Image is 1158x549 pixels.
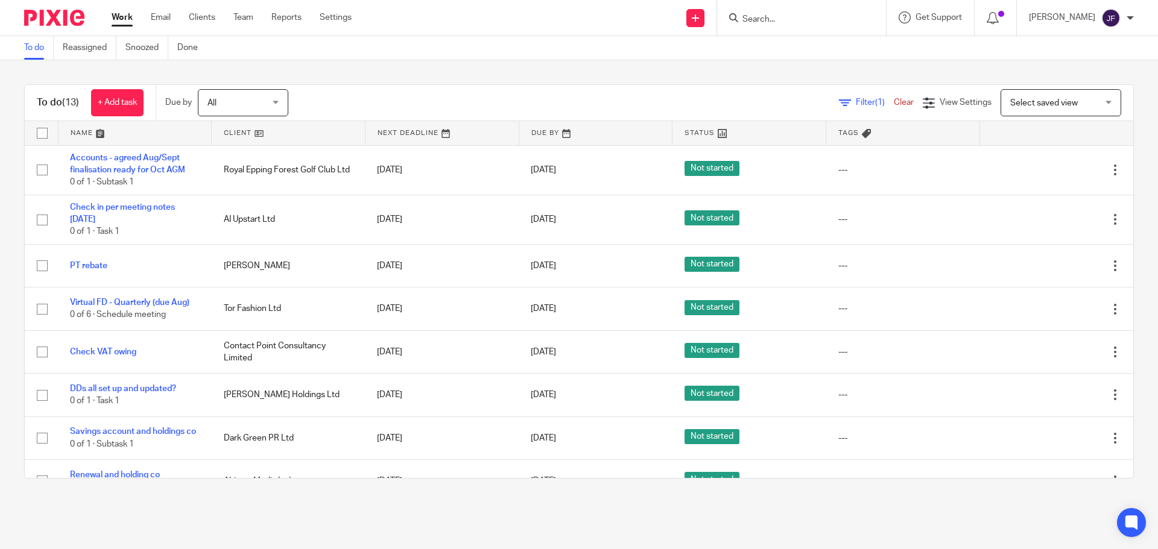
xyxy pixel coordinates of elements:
a: To do [24,36,54,60]
img: Pixie [24,10,84,26]
span: Select saved view [1010,99,1078,107]
td: [DATE] [365,195,519,244]
td: [PERSON_NAME] [212,244,365,287]
div: --- [838,303,968,315]
p: [PERSON_NAME] [1029,11,1095,24]
a: Done [177,36,207,60]
td: [DATE] [365,416,519,459]
span: 0 of 1 · Subtask 1 [70,178,134,186]
a: Snoozed [125,36,168,60]
span: Not started [685,300,739,315]
a: Clear [894,98,914,107]
span: [DATE] [531,477,556,485]
a: Work [112,11,133,24]
td: [DATE] [365,244,519,287]
td: Royal Epping Forest Golf Club Ltd [212,145,365,195]
span: 0 of 1 · Task 1 [70,228,119,236]
span: Filter [856,98,894,107]
a: Accounts - agreed Aug/Sept finalisation ready for Oct AGM [70,154,185,174]
td: [DATE] [365,374,519,416]
a: Check VAT owing [70,348,136,356]
span: [DATE] [531,391,556,399]
a: Virtual FD - Quarterly (due Aug) [70,298,189,307]
a: Reassigned [63,36,116,60]
td: [DATE] [365,287,519,330]
input: Search [741,14,850,25]
h1: To do [37,96,79,109]
span: 0 of 6 · Schedule meeting [70,311,166,319]
td: AI Upstart Ltd [212,195,365,244]
img: svg%3E [1101,8,1121,28]
div: --- [838,346,968,358]
span: All [207,99,217,107]
div: --- [838,475,968,487]
a: PT rebate [70,262,107,270]
span: View Settings [940,98,992,107]
a: Team [233,11,253,24]
a: Clients [189,11,215,24]
a: + Add task [91,89,144,116]
span: Not started [685,257,739,272]
a: Email [151,11,171,24]
span: [DATE] [531,166,556,174]
td: Contact Point Consultancy Limited [212,330,365,373]
td: Tor Fashion Ltd [212,287,365,330]
div: --- [838,213,968,225]
span: Not started [685,210,739,225]
span: 0 of 1 · Task 1 [70,397,119,406]
span: Not started [685,472,739,487]
a: Renewal and holding co [70,471,160,479]
div: --- [838,389,968,401]
span: Not started [685,429,739,444]
td: Ahimsa Media Ltd [212,460,365,503]
a: Check in per meeting notes [DATE] [70,203,175,224]
span: [DATE] [531,348,556,356]
a: Settings [320,11,352,24]
span: (1) [875,98,885,107]
span: Get Support [916,13,962,22]
span: Not started [685,343,739,358]
div: --- [838,260,968,272]
a: DDs all set up and updated? [70,384,176,393]
span: [DATE] [531,262,556,270]
td: Dark Green PR Ltd [212,416,365,459]
div: --- [838,432,968,444]
span: Not started [685,161,739,176]
td: [DATE] [365,145,519,195]
td: [DATE] [365,460,519,503]
td: [PERSON_NAME] Holdings Ltd [212,374,365,416]
span: 0 of 1 · Subtask 1 [70,440,134,448]
p: Due by [165,96,192,108]
td: [DATE] [365,330,519,373]
a: Reports [271,11,302,24]
span: [DATE] [531,304,556,313]
span: Not started [685,386,739,401]
span: Tags [838,130,859,136]
a: Savings account and holdings co [70,427,196,436]
span: (13) [62,98,79,107]
div: --- [838,164,968,176]
span: [DATE] [531,215,556,224]
span: [DATE] [531,434,556,442]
